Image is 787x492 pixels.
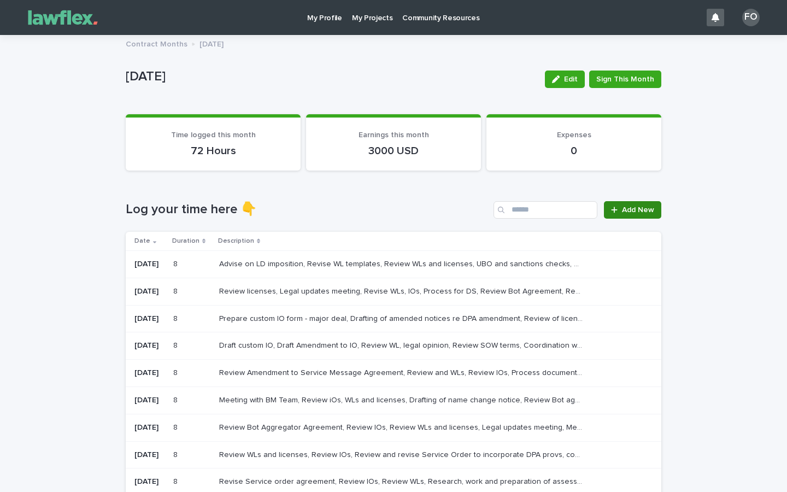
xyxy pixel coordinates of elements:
p: [DATE] [134,396,165,405]
p: [DATE] [134,423,165,432]
a: Add New [604,201,661,219]
tr: [DATE]88 Review WLs and licenses, Review IOs, Review and revise Service Order to incorporate DPA ... [126,441,661,468]
p: 8 [173,339,180,350]
p: [DATE] [199,37,224,49]
p: 8 [173,421,180,432]
span: Earnings this month [359,131,429,139]
p: Review Amendment to Service Message Agreement, Review and WLs, Review IOs, Process documents for ... [219,366,586,378]
tr: [DATE]88 Prepare custom IO form - major deal, Drafting of amended notices re DPA amendment, Revie... [126,305,661,332]
tr: [DATE]88 Meeting with BM Team, Review iOs, WLs and licenses, Drafting of name change notice, Revi... [126,386,661,414]
p: [DATE] [134,287,165,296]
p: 0 [500,144,648,157]
p: 3000 USD [319,144,468,157]
p: [DATE] [134,260,165,269]
p: [DATE] [134,450,165,460]
p: 8 [173,257,180,269]
p: 8 [173,394,180,405]
span: Sign This Month [596,74,654,85]
input: Search [494,201,597,219]
p: Review Bot Aggregator Agreement, Review IOs, Review WLs and licenses, Legal updates meeting, Meet... [219,421,586,432]
p: Contract Months [126,37,187,49]
p: [DATE] [134,341,165,350]
span: Time logged this month [171,131,256,139]
p: 8 [173,475,180,487]
tr: [DATE]88 Advise on LD imposition, Revise WL templates, Review WLs and licenses, UBO and sanctions... [126,250,661,278]
tr: [DATE]88 Review licenses, Legal updates meeting, Revise WLs, IOs, Process for DS, Review Bot Agre... [126,278,661,305]
p: Review WLs and licenses, Review IOs, Review and revise Service Order to incorporate DPA provs, co... [219,448,586,460]
span: Edit [564,75,578,83]
p: Description [218,235,254,247]
span: Expenses [557,131,591,139]
p: [DATE] [134,368,165,378]
p: 8 [173,312,180,324]
tr: [DATE]88 Draft custom IO, Draft Amendment to IO, Review WL, legal opinion, Review SOW terms, Coor... [126,332,661,360]
p: 8 [173,366,180,378]
p: 72 Hours [139,144,287,157]
button: Edit [545,71,585,88]
p: Draft custom IO, Draft Amendment to IO, Review WL, legal opinion, Review SOW terms, Coordination ... [219,339,586,350]
span: Add New [622,206,654,214]
p: Prepare custom IO form - major deal, Drafting of amended notices re DPA amendment, Review of lice... [219,312,586,324]
tr: [DATE]88 Review Bot Aggregator Agreement, Review IOs, Review WLs and licenses, Legal updates meet... [126,414,661,441]
button: Sign This Month [589,71,661,88]
p: Revise Service order agreement, Review IOs, Review WLs, Research, work and preparation of assessm... [219,475,586,487]
p: Review licenses, Legal updates meeting, Revise WLs, IOs, Process for DS, Review Bot Agreement, Re... [219,285,586,296]
tr: [DATE]88 Review Amendment to Service Message Agreement, Review and WLs, Review IOs, Process docum... [126,360,661,387]
p: Duration [172,235,199,247]
p: Date [134,235,150,247]
h1: Log your time here 👇 [126,202,489,218]
p: Advise on LD imposition, Revise WL templates, Review WLs and licenses, UBO and sanctions checks, ... [219,257,586,269]
img: Gnvw4qrBSHOAfo8VMhG6 [22,7,104,28]
p: [DATE] [126,69,536,85]
p: 8 [173,448,180,460]
p: [DATE] [134,314,165,324]
div: FO [742,9,760,26]
p: [DATE] [134,477,165,487]
p: 8 [173,285,180,296]
p: Meeting with BM Team, Review iOs, WLs and licenses, Drafting of name change notice, Review Bot ag... [219,394,586,405]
